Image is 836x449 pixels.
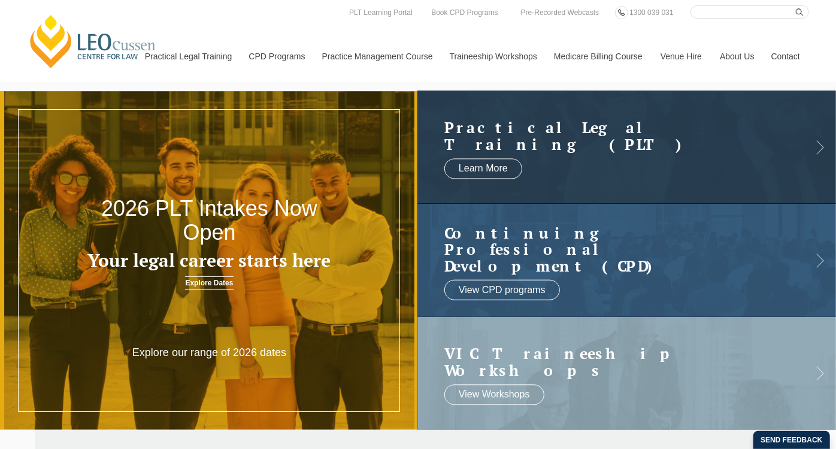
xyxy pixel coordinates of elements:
a: Explore Dates [185,276,233,290]
a: About Us [711,31,762,82]
p: Explore our range of 2026 dates [126,346,293,360]
a: Venue Hire [652,31,711,82]
a: 1300 039 031 [626,6,676,19]
h2: 2026 PLT Intakes Now Open [84,197,335,244]
a: Learn More [444,159,522,179]
a: Practical LegalTraining (PLT) [444,120,786,153]
a: [PERSON_NAME] Centre for Law [27,13,159,70]
a: View Workshops [444,385,544,405]
a: PLT Learning Portal [346,6,416,19]
a: Pre-Recorded Webcasts [518,6,602,19]
a: Practice Management Course [313,31,441,82]
h3: Your legal career starts here [84,251,335,270]
a: Contact [762,31,809,82]
span: 1300 039 031 [629,8,673,17]
a: Medicare Billing Course [545,31,652,82]
a: Traineeship Workshops [441,31,545,82]
a: VIC Traineeship Workshops [444,346,786,379]
a: Practical Legal Training [136,31,240,82]
a: Book CPD Programs [428,6,501,19]
h2: Practical Legal Training (PLT) [444,120,786,153]
a: CPD Programs [240,31,313,82]
a: Continuing ProfessionalDevelopment (CPD) [444,225,786,275]
a: View CPD programs [444,280,560,300]
h2: Continuing Professional Development (CPD) [444,225,786,275]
